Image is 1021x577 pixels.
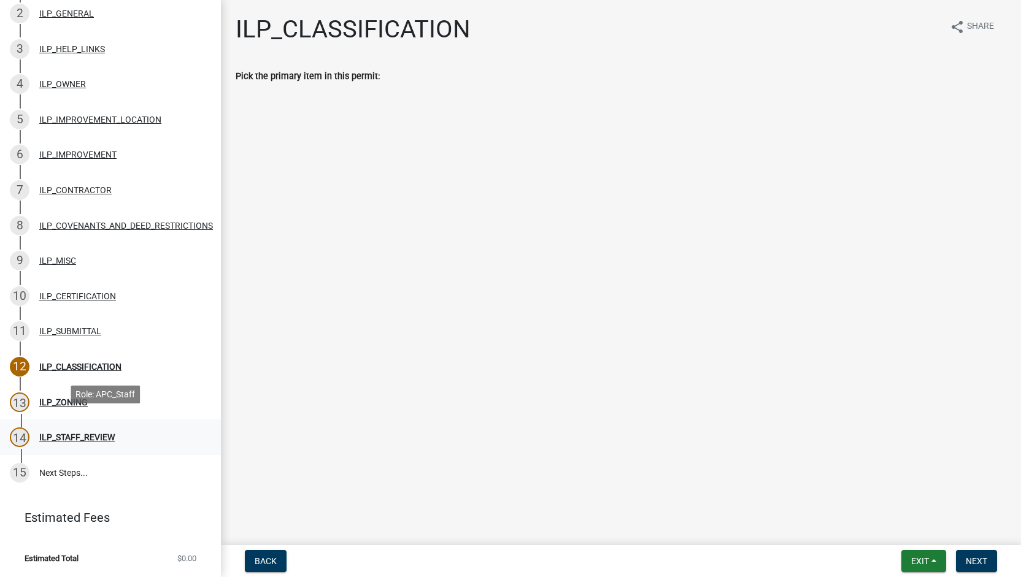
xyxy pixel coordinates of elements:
button: shareShare [940,15,1004,39]
div: 6 [10,145,29,164]
span: Exit [911,556,929,566]
span: Back [255,556,277,566]
span: Next [966,556,987,566]
div: Role: APC_Staff [71,385,140,403]
i: share [950,20,965,34]
div: 13 [10,392,29,412]
div: ILP_COVENANTS_AND_DEED_RESTRICTIONS [39,221,213,230]
div: ILP_OWNER [39,80,86,88]
div: 3 [10,39,29,59]
span: $0.00 [177,554,196,562]
div: ILP_GENERAL [39,9,94,18]
span: Estimated Total [25,554,79,562]
div: 5 [10,110,29,129]
div: 2 [10,4,29,23]
div: ILP_MISC [39,256,76,265]
div: 14 [10,427,29,447]
div: ILP_STAFF_REVIEW [39,433,115,441]
div: 7 [10,180,29,200]
div: 15 [10,463,29,483]
div: 4 [10,74,29,94]
a: Estimated Fees [10,505,201,530]
button: Next [956,550,997,572]
button: Exit [901,550,946,572]
div: ILP_HELP_LINKS [39,45,105,53]
button: Back [245,550,287,572]
div: 8 [10,216,29,235]
div: ILP_CERTIFICATION [39,292,116,300]
h1: ILP_CLASSIFICATION [236,15,471,44]
div: ILP_CLASSIFICATION [39,362,121,371]
div: 10 [10,286,29,306]
div: 11 [10,321,29,341]
div: ILP_SUBMITTAL [39,327,101,335]
span: Share [967,20,994,34]
div: 12 [10,357,29,376]
label: Pick the primary item in this permit: [236,72,380,81]
div: ILP_IMPROVEMENT_LOCATION [39,115,161,124]
div: ILP_IMPROVEMENT [39,150,117,159]
div: 9 [10,251,29,270]
div: ILP_ZONING [39,398,88,407]
div: ILP_CONTRACTOR [39,186,112,194]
